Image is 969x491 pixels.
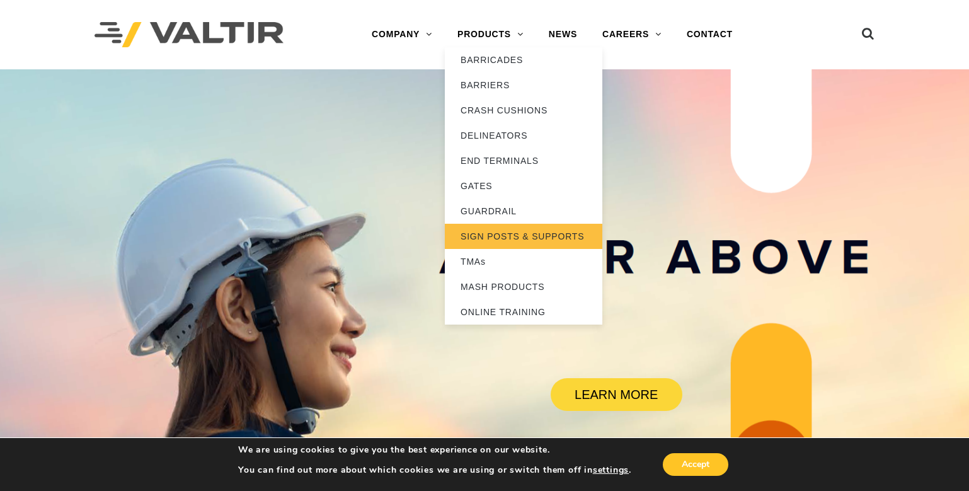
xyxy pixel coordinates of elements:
p: You can find out more about which cookies we are using or switch them off in . [238,465,631,476]
a: COMPANY [359,22,445,47]
a: BARRICADES [445,47,602,72]
a: BARRIERS [445,72,602,98]
a: MASH PRODUCTS [445,274,602,299]
a: LEARN MORE [551,378,682,411]
a: GATES [445,173,602,199]
a: CONTACT [674,22,745,47]
a: CAREERS [590,22,674,47]
a: NEWS [536,22,590,47]
img: Valtir [95,22,284,48]
a: ONLINE TRAINING [445,299,602,325]
a: TMAs [445,249,602,274]
a: SIGN POSTS & SUPPORTS [445,224,602,249]
p: We are using cookies to give you the best experience on our website. [238,444,631,456]
a: PRODUCTS [445,22,536,47]
button: settings [593,465,629,476]
a: DELINEATORS [445,123,602,148]
a: CRASH CUSHIONS [445,98,602,123]
button: Accept [663,453,728,476]
a: GUARDRAIL [445,199,602,224]
a: END TERMINALS [445,148,602,173]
